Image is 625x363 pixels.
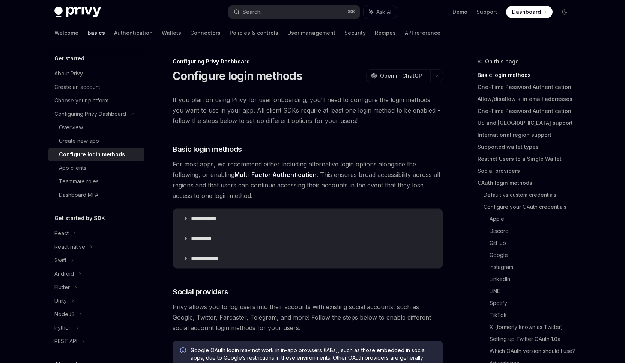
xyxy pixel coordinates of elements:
[87,24,105,42] a: Basics
[173,159,443,201] span: For most apps, we recommend either including alternative login options alongside the following, o...
[476,8,497,16] a: Support
[478,129,577,141] a: International region support
[490,261,577,273] a: Instagram
[490,321,577,333] a: X (formerly known as Twitter)
[243,7,264,16] div: Search...
[114,24,153,42] a: Authentication
[478,81,577,93] a: One-Time Password Authentication
[173,58,443,65] div: Configuring Privy Dashboard
[48,148,144,161] a: Configure login methods
[173,286,228,297] span: Social providers
[506,6,553,18] a: Dashboard
[59,190,98,199] div: Dashboard MFA
[490,273,577,285] a: LinkedIn
[173,94,443,126] span: If you plan on using Privy for user onboarding, you’ll need to configure the login methods you wa...
[484,201,577,213] a: Configure your OAuth credentials
[59,150,125,159] div: Configure login methods
[54,54,84,63] h5: Get started
[54,96,108,105] div: Choose your platform
[180,347,188,355] svg: Info
[366,69,430,82] button: Open in ChatGPT
[54,24,78,42] a: Welcome
[375,24,396,42] a: Recipes
[478,153,577,165] a: Restrict Users to a Single Wallet
[234,171,317,179] a: Multi-Factor Authentication
[490,213,577,225] a: Apple
[559,6,571,18] button: Toggle dark mode
[405,24,440,42] a: API reference
[59,123,83,132] div: Overview
[376,8,391,16] span: Ask AI
[54,229,69,238] div: React
[48,67,144,80] a: About Privy
[54,283,70,292] div: Flutter
[230,24,278,42] a: Policies & controls
[478,165,577,177] a: Social providers
[478,69,577,81] a: Basic login methods
[452,8,467,16] a: Demo
[59,177,99,186] div: Teammate roles
[48,121,144,134] a: Overview
[490,285,577,297] a: LINE
[54,337,77,346] div: REST API
[173,301,443,333] span: Privy allows you to log users into their accounts with existing social accounts, such as Google, ...
[478,141,577,153] a: Supported wallet types
[54,109,126,118] div: Configuring Privy Dashboard
[478,177,577,189] a: OAuth login methods
[478,105,577,117] a: One-Time Password Authentication
[162,24,181,42] a: Wallets
[48,94,144,107] a: Choose your platform
[54,69,83,78] div: About Privy
[490,297,577,309] a: Spotify
[54,242,85,251] div: React native
[347,9,355,15] span: ⌘ K
[490,249,577,261] a: Google
[478,93,577,105] a: Allow/disallow + in email addresses
[228,5,360,19] button: Search...⌘K
[490,345,577,357] a: Which OAuth version should I use?
[48,188,144,202] a: Dashboard MFA
[287,24,335,42] a: User management
[490,237,577,249] a: GitHub
[173,69,302,82] h1: Configure login methods
[490,309,577,321] a: TikTok
[54,214,105,223] h5: Get started by SDK
[48,134,144,148] a: Create new app
[59,163,86,172] div: App clients
[48,80,144,94] a: Create an account
[54,323,72,332] div: Python
[484,189,577,201] a: Default vs custom credentials
[48,161,144,175] a: App clients
[344,24,366,42] a: Security
[59,136,99,145] div: Create new app
[485,57,519,66] span: On this page
[364,5,397,19] button: Ask AI
[54,310,75,319] div: NodeJS
[380,72,426,79] span: Open in ChatGPT
[54,296,67,305] div: Unity
[48,175,144,188] a: Teammate roles
[478,117,577,129] a: US and [GEOGRAPHIC_DATA] support
[512,8,541,16] span: Dashboard
[54,7,101,17] img: dark logo
[54,256,66,265] div: Swift
[490,333,577,345] a: Setting up Twitter OAuth 1.0a
[190,24,221,42] a: Connectors
[490,225,577,237] a: Discord
[54,269,74,278] div: Android
[173,144,242,154] span: Basic login methods
[54,82,100,91] div: Create an account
